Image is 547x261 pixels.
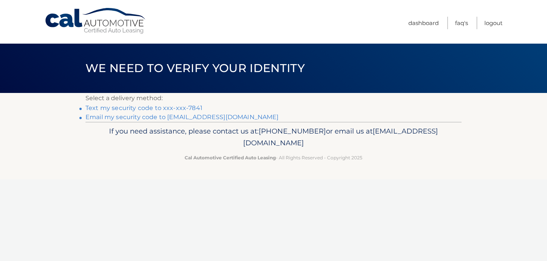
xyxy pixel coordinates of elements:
[484,17,503,29] a: Logout
[185,155,276,160] strong: Cal Automotive Certified Auto Leasing
[90,154,457,162] p: - All Rights Reserved - Copyright 2025
[90,125,457,149] p: If you need assistance, please contact us at: or email us at
[85,113,279,121] a: Email my security code to [EMAIL_ADDRESS][DOMAIN_NAME]
[408,17,439,29] a: Dashboard
[259,127,326,135] span: [PHONE_NUMBER]
[455,17,468,29] a: FAQ's
[85,93,462,104] p: Select a delivery method:
[44,8,147,35] a: Cal Automotive
[85,61,305,75] span: We need to verify your identity
[85,104,202,112] a: Text my security code to xxx-xxx-7841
